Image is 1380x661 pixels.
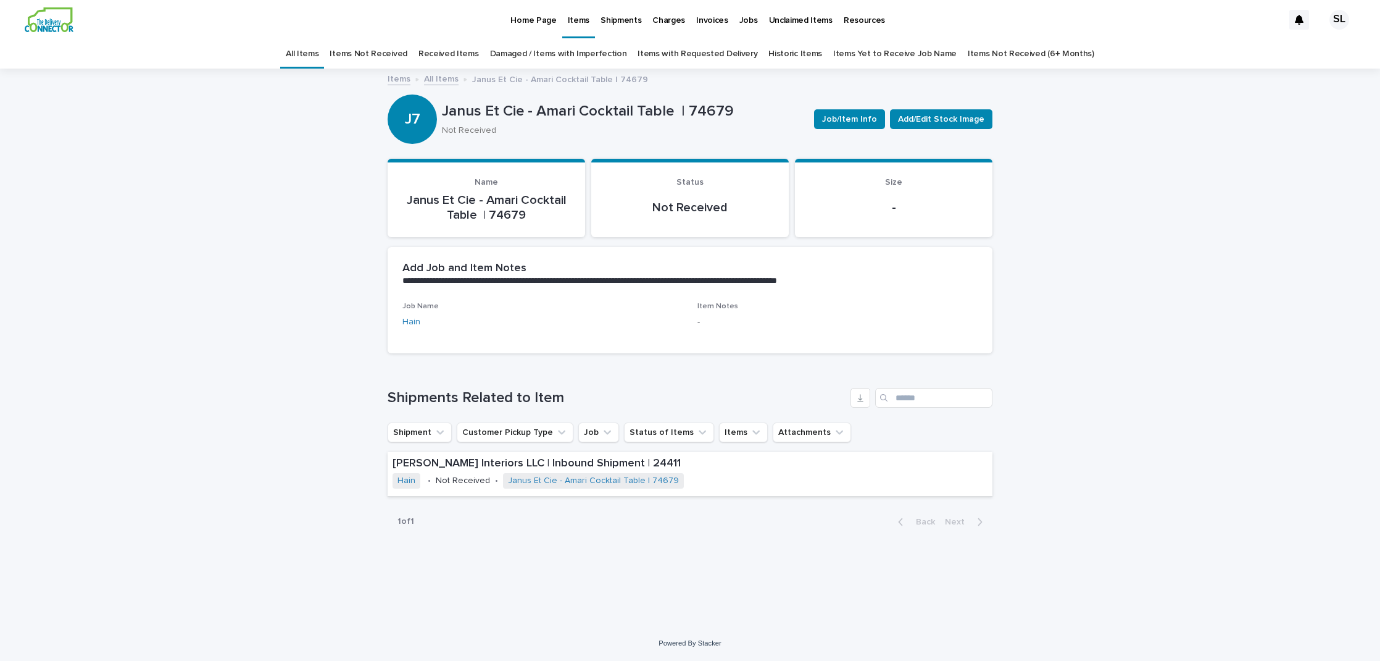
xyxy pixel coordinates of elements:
[402,316,420,329] a: Hain
[388,389,846,407] h1: Shipments Related to Item
[773,423,851,442] button: Attachments
[388,71,410,85] a: Items
[606,200,774,215] p: Not Received
[442,103,804,120] p: Janus Et Cie - Amari Cocktail Table | 74679
[472,72,648,85] p: Janus Et Cie - Amari Cocktail Table | 74679
[888,516,940,528] button: Back
[397,476,415,486] a: Hain
[388,452,992,496] a: [PERSON_NAME] Interiors LLC | Inbound Shipment | 24411Hain •Not Received•Janus Et Cie - Amari Coc...
[768,40,822,69] a: Historic Items
[388,423,452,442] button: Shipment
[1329,10,1349,30] div: SL
[833,40,957,69] a: Items Yet to Receive Job Name
[945,518,972,526] span: Next
[402,303,439,310] span: Job Name
[638,40,757,69] a: Items with Requested Delivery
[330,40,407,69] a: Items Not Received
[457,423,573,442] button: Customer Pickup Type
[968,40,1094,69] a: Items Not Received (6+ Months)
[25,7,73,32] img: aCWQmA6OSGG0Kwt8cj3c
[890,109,992,129] button: Add/Edit Stock Image
[388,61,437,128] div: J7
[898,113,984,125] span: Add/Edit Stock Image
[442,125,799,136] p: Not Received
[402,262,526,276] h2: Add Job and Item Notes
[393,457,975,471] p: [PERSON_NAME] Interiors LLC | Inbound Shipment | 24411
[286,40,318,69] a: All Items
[659,639,721,647] a: Powered By Stacker
[676,178,704,187] span: Status
[624,423,714,442] button: Status of Items
[508,476,679,486] a: Janus Et Cie - Amari Cocktail Table | 74679
[814,109,885,129] button: Job/Item Info
[495,476,498,486] p: •
[418,40,479,69] a: Received Items
[402,193,570,222] p: Janus Et Cie - Amari Cocktail Table | 74679
[810,200,978,215] p: -
[875,388,992,408] input: Search
[885,178,902,187] span: Size
[490,40,627,69] a: Damaged / Items with Imperfection
[940,516,992,528] button: Next
[578,423,619,442] button: Job
[822,113,877,125] span: Job/Item Info
[697,316,978,329] p: -
[908,518,935,526] span: Back
[424,71,459,85] a: All Items
[388,507,424,537] p: 1 of 1
[428,476,431,486] p: •
[719,423,768,442] button: Items
[697,303,738,310] span: Item Notes
[436,476,490,486] p: Not Received
[475,178,498,187] span: Name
